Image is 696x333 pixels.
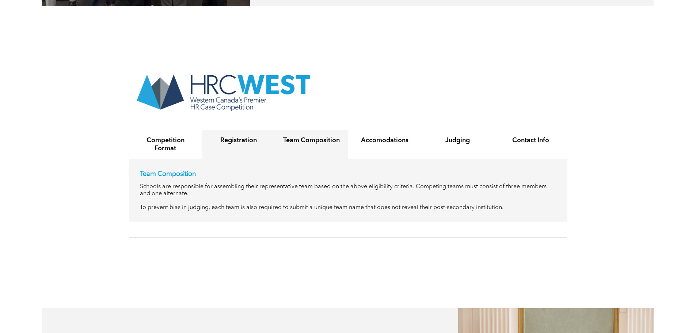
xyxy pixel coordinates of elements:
[282,136,342,144] h4: Team Composition
[428,136,488,144] h4: Judging
[140,204,556,211] p: To prevent bias in judging, each team is also required to submit a unique team name that does not...
[501,136,561,144] h4: Contact Info
[136,136,195,152] h4: Competition Format
[209,136,269,144] h4: Registration
[129,67,317,116] img: The logo for hrc west western canada 's premier hr case competition
[355,136,415,144] h4: Accomodations
[140,170,556,178] p: Team Composition
[140,183,556,197] p: Schools are responsible for assembling their representative team based on the above eligibility c...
